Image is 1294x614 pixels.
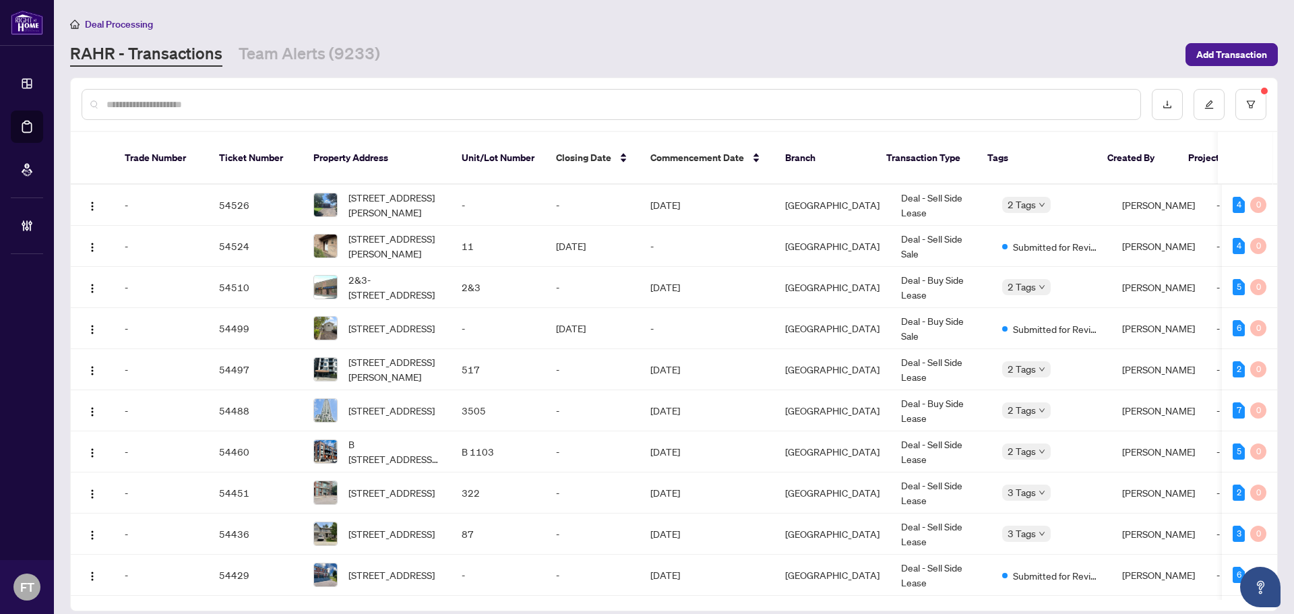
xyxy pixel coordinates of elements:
span: 2&3-[STREET_ADDRESS] [348,272,440,302]
td: - [640,226,774,267]
td: [GEOGRAPHIC_DATA] [774,390,890,431]
span: Submitted for Review [1013,321,1101,336]
div: 4 [1233,197,1245,213]
td: - [114,185,208,226]
td: 2&3 [451,267,545,308]
td: - [1206,267,1287,308]
img: Logo [87,324,98,335]
div: 6 [1233,320,1245,336]
td: [DATE] [640,472,774,514]
td: Deal - Buy Side Lease [890,267,991,308]
span: [STREET_ADDRESS][PERSON_NAME] [348,190,440,220]
td: - [451,308,545,349]
span: [PERSON_NAME] [1122,528,1195,540]
th: Commencement Date [640,132,774,185]
button: Open asap [1240,567,1281,607]
td: [GEOGRAPHIC_DATA] [774,308,890,349]
div: 7 [1233,402,1245,419]
img: thumbnail-img [314,440,337,463]
td: - [1206,185,1287,226]
td: 54436 [208,514,303,555]
td: 322 [451,472,545,514]
span: Commencement Date [650,150,744,165]
span: [PERSON_NAME] [1122,281,1195,293]
td: [GEOGRAPHIC_DATA] [774,555,890,596]
td: - [114,472,208,514]
span: [PERSON_NAME] [1122,446,1195,458]
div: 0 [1250,361,1266,377]
button: Logo [82,276,103,298]
span: [PERSON_NAME] [1122,240,1195,252]
td: 54460 [208,431,303,472]
td: - [1206,431,1287,472]
td: - [1206,555,1287,596]
th: Project Name [1177,132,1258,185]
span: Deal Processing [85,18,153,30]
td: - [1206,226,1287,267]
td: - [545,349,640,390]
span: [PERSON_NAME] [1122,322,1195,334]
button: Logo [82,235,103,257]
span: [PERSON_NAME] [1122,199,1195,211]
td: 54451 [208,472,303,514]
td: - [451,555,545,596]
img: thumbnail-img [314,317,337,340]
td: [DATE] [640,390,774,431]
td: 517 [451,349,545,390]
div: 0 [1250,485,1266,501]
th: Transaction Type [875,132,977,185]
span: [PERSON_NAME] [1122,404,1195,417]
img: Logo [87,365,98,376]
td: - [114,267,208,308]
td: 54429 [208,555,303,596]
td: - [451,185,545,226]
td: Deal - Buy Side Sale [890,308,991,349]
th: Ticket Number [208,132,303,185]
img: Logo [87,283,98,294]
td: [DATE] [640,514,774,555]
span: Submitted for Review [1013,568,1101,583]
span: download [1163,100,1172,109]
span: B [STREET_ADDRESS][PERSON_NAME] [348,437,440,466]
span: down [1039,366,1045,373]
span: 2 Tags [1008,402,1036,418]
td: B 1103 [451,431,545,472]
span: [PERSON_NAME] [1122,363,1195,375]
img: thumbnail-img [314,276,337,299]
td: - [545,390,640,431]
td: [GEOGRAPHIC_DATA] [774,472,890,514]
td: - [114,555,208,596]
button: edit [1194,89,1225,120]
img: Logo [87,201,98,212]
span: [STREET_ADDRESS][PERSON_NAME] [348,355,440,384]
img: thumbnail-img [314,358,337,381]
td: - [114,431,208,472]
div: 0 [1250,320,1266,336]
span: down [1039,284,1045,290]
div: 2 [1233,485,1245,501]
div: 6 [1233,567,1245,583]
td: - [545,472,640,514]
div: 0 [1250,443,1266,460]
td: 54524 [208,226,303,267]
td: Deal - Sell Side Lease [890,472,991,514]
th: Property Address [303,132,451,185]
td: [GEOGRAPHIC_DATA] [774,431,890,472]
td: - [114,308,208,349]
td: - [1206,349,1287,390]
td: [DATE] [640,349,774,390]
button: Logo [82,317,103,339]
span: [STREET_ADDRESS] [348,485,435,500]
td: Deal - Sell Side Lease [890,514,991,555]
td: Deal - Sell Side Lease [890,431,991,472]
span: down [1039,489,1045,496]
th: Created By [1097,132,1177,185]
img: Logo [87,406,98,417]
td: - [114,226,208,267]
img: Logo [87,489,98,499]
td: Deal - Sell Side Lease [890,185,991,226]
span: Add Transaction [1196,44,1267,65]
span: [STREET_ADDRESS] [348,567,435,582]
td: - [545,431,640,472]
div: 0 [1250,197,1266,213]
